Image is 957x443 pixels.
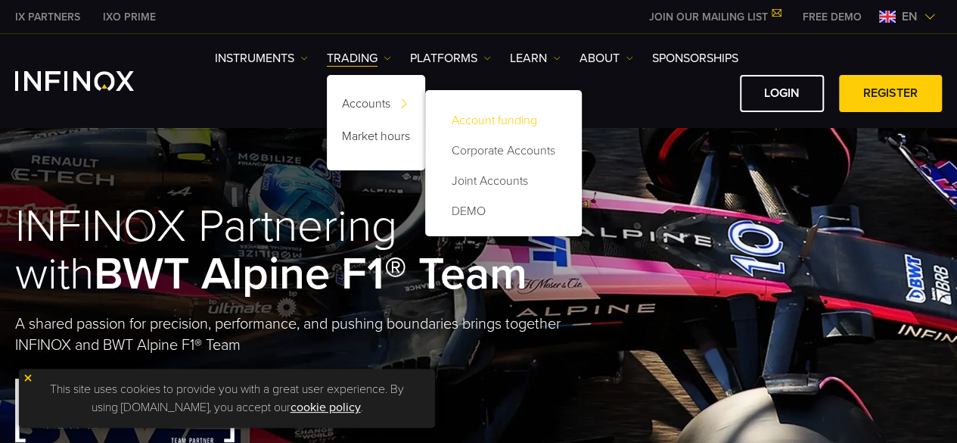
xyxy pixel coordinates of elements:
a: Market hours [327,123,425,155]
p: A shared passion for precision, performance, and pushing boundaries brings together INFINOX and B... [15,314,571,356]
span: en [896,8,924,26]
a: Accounts [327,90,425,123]
p: This site uses cookies to provide you with a great user experience. By using [DOMAIN_NAME], you a... [26,376,427,420]
a: REGISTER [839,75,942,112]
a: PLATFORMS [410,49,491,67]
a: DEMO [440,196,567,226]
a: TRADING [327,49,391,67]
a: ABOUT [579,49,633,67]
a: INFINOX [92,9,167,25]
a: cookie policy [291,400,361,415]
a: Account funding [440,105,567,136]
a: SPONSORSHIPS [652,49,738,67]
h1: INFINOX Partnering with [15,203,571,298]
a: Learn [510,49,561,67]
a: Instruments [215,49,308,67]
a: Joint Accounts [440,166,567,196]
a: Corporate Accounts [440,136,567,166]
strong: BWT Alpine F1® Team [94,247,527,301]
a: JOIN OUR MAILING LIST [638,11,791,23]
img: yellow close icon [23,373,33,383]
a: INFINOX [4,9,92,25]
a: INFINOX MENU [791,9,873,25]
a: LOGIN [740,75,824,112]
a: INFINOX Logo [15,71,169,91]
